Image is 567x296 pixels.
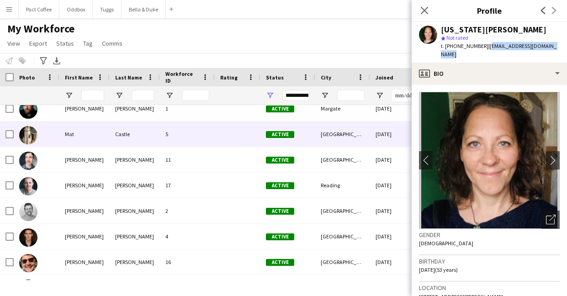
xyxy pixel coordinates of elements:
[59,249,110,275] div: [PERSON_NAME]
[19,0,59,18] button: Pact Coffee
[419,284,560,292] h3: Location
[56,39,74,48] span: Status
[337,90,365,101] input: City Filter Input
[19,152,37,170] img: Matthew Blaney
[19,177,37,196] img: Oliver Mullins
[315,198,370,223] div: [GEOGRAPHIC_DATA]
[19,100,37,119] img: Joshua Eldridge-Smith
[59,122,110,147] div: Mat
[370,249,425,275] div: [DATE]
[419,240,473,247] span: [DEMOGRAPHIC_DATA]
[19,126,37,144] img: Mat Castle
[51,55,62,66] app-action-btn: Export XLSX
[392,90,419,101] input: Joined Filter Input
[541,211,560,229] div: Open photos pop-in
[53,37,78,49] a: Status
[7,22,74,36] span: My Workforce
[65,74,93,81] span: First Name
[160,173,215,198] div: 17
[315,173,370,198] div: Reading
[110,249,160,275] div: [PERSON_NAME]
[160,96,215,121] div: 1
[19,228,37,247] img: Robert Wilkinson
[266,74,284,81] span: Status
[29,39,47,48] span: Export
[93,0,122,18] button: Tuggs
[412,63,567,85] div: Bio
[19,74,35,81] span: Photo
[160,198,215,223] div: 2
[110,147,160,172] div: [PERSON_NAME]
[7,39,20,48] span: View
[412,5,567,16] h3: Profile
[441,42,556,58] span: | [EMAIL_ADDRESS][DOMAIN_NAME]
[65,91,73,100] button: Open Filter Menu
[165,70,198,84] span: Workforce ID
[266,131,294,138] span: Active
[321,74,331,81] span: City
[370,198,425,223] div: [DATE]
[315,96,370,121] div: Margate
[98,37,126,49] a: Comms
[315,249,370,275] div: [GEOGRAPHIC_DATA]
[165,91,174,100] button: Open Filter Menu
[266,106,294,112] span: Active
[419,231,560,239] h3: Gender
[59,0,93,18] button: Oddbox
[321,91,329,100] button: Open Filter Menu
[19,254,37,272] img: Sam Irving
[110,122,160,147] div: Castle
[110,224,160,249] div: [PERSON_NAME]
[419,257,560,265] h3: Birthday
[419,92,560,229] img: Crew avatar or photo
[38,55,49,66] app-action-btn: Advanced filters
[110,198,160,223] div: [PERSON_NAME]
[122,0,166,18] button: Bella & Duke
[266,91,274,100] button: Open Filter Menu
[376,91,384,100] button: Open Filter Menu
[441,26,546,34] div: [US_STATE][PERSON_NAME]
[26,37,51,49] a: Export
[19,203,37,221] img: Peter Tickner
[160,147,215,172] div: 11
[59,96,110,121] div: [PERSON_NAME]
[132,90,154,101] input: Last Name Filter Input
[59,224,110,249] div: [PERSON_NAME]
[370,122,425,147] div: [DATE]
[102,39,122,48] span: Comms
[59,198,110,223] div: [PERSON_NAME]
[59,173,110,198] div: [PERSON_NAME]
[79,37,96,49] a: Tag
[110,173,160,198] div: [PERSON_NAME]
[59,147,110,172] div: [PERSON_NAME]
[220,74,238,81] span: Rating
[266,259,294,266] span: Active
[370,96,425,121] div: [DATE]
[4,37,24,49] a: View
[315,224,370,249] div: [GEOGRAPHIC_DATA]
[315,122,370,147] div: [GEOGRAPHIC_DATA]
[160,122,215,147] div: 5
[266,182,294,189] span: Active
[110,96,160,121] div: [PERSON_NAME]
[441,42,488,49] span: t. [PHONE_NUMBER]
[446,34,468,41] span: Not rated
[160,224,215,249] div: 4
[182,90,209,101] input: Workforce ID Filter Input
[266,233,294,240] span: Active
[266,157,294,164] span: Active
[81,90,104,101] input: First Name Filter Input
[370,224,425,249] div: [DATE]
[370,147,425,172] div: [DATE]
[115,91,123,100] button: Open Filter Menu
[160,249,215,275] div: 16
[370,173,425,198] div: [DATE]
[419,266,458,273] span: [DATE] (53 years)
[83,39,93,48] span: Tag
[376,74,393,81] span: Joined
[266,208,294,215] span: Active
[115,74,142,81] span: Last Name
[315,147,370,172] div: [GEOGRAPHIC_DATA]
